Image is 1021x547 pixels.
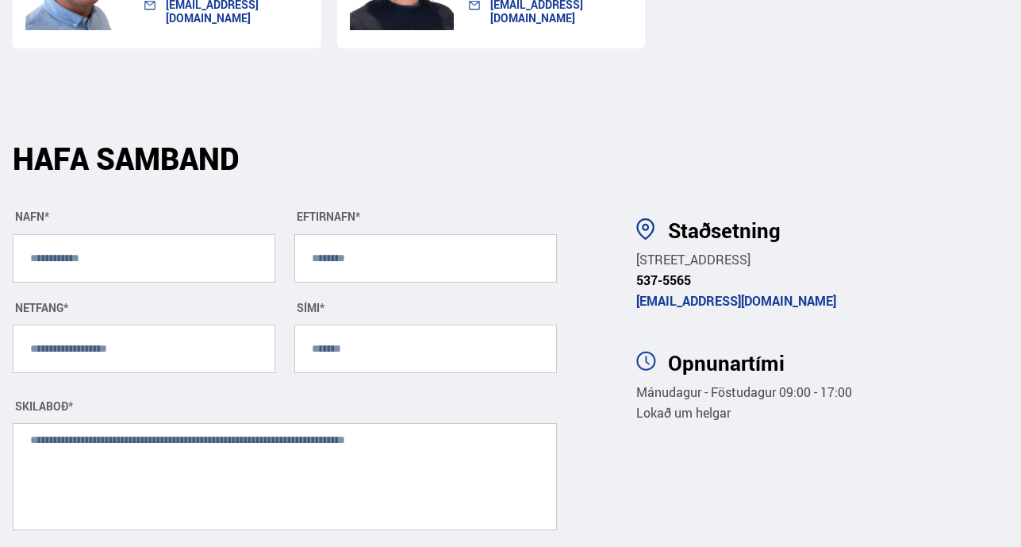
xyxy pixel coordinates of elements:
div: SÍMI* [294,302,557,314]
img: pw9sMCDar5Ii6RG5.svg [636,218,654,240]
button: Opna LiveChat spjallviðmót [13,6,60,54]
div: NETFANG* [13,302,275,314]
div: HAFA SAMBAND [13,147,557,191]
img: 5L2kbIWUWlfci3BR.svg [636,351,656,371]
a: 537-5565 [636,272,691,289]
a: [EMAIL_ADDRESS][DOMAIN_NAME] [636,292,836,310]
span: Lokað um helgar [636,404,731,422]
h3: Opnunartími [668,351,1008,375]
div: EFTIRNAFN* [294,210,557,223]
div: SKILABOÐ* [13,400,557,413]
span: Mánudagur - Föstudagur 09:00 - 17:00 [636,383,852,401]
div: NAFN* [13,210,275,223]
a: [STREET_ADDRESS] [636,251,750,268]
h3: Staðsetning [668,218,1008,242]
